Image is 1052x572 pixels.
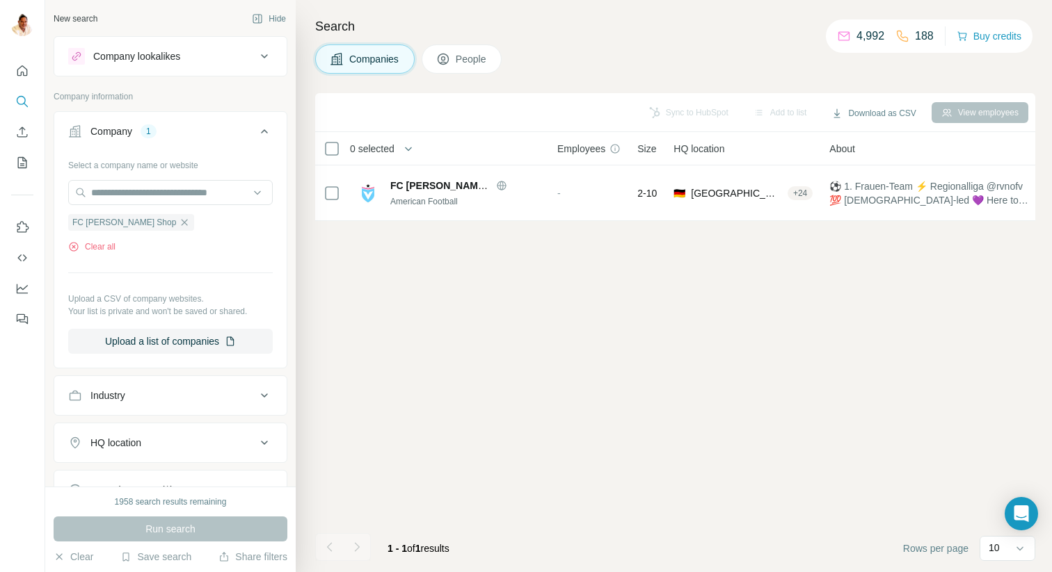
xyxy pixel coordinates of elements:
[242,8,296,29] button: Hide
[856,28,884,44] p: 4,992
[115,496,227,508] div: 1958 search results remaining
[141,125,157,138] div: 1
[68,154,273,172] div: Select a company name or website
[691,186,782,200] span: [GEOGRAPHIC_DATA], [GEOGRAPHIC_DATA]
[11,307,33,332] button: Feedback
[54,379,287,412] button: Industry
[93,49,180,63] div: Company lookalikes
[915,28,934,44] p: 188
[390,195,541,208] div: American Football
[315,17,1035,36] h4: Search
[674,186,685,200] span: 🇩🇪
[68,329,273,354] button: Upload a list of companies
[90,389,125,402] div: Industry
[68,293,273,305] p: Upload a CSV of company websites.
[829,142,855,156] span: About
[903,541,969,555] span: Rows per page
[415,543,421,554] span: 1
[11,150,33,175] button: My lists
[218,550,287,564] button: Share filters
[11,276,33,301] button: Dashboard
[54,40,287,73] button: Company lookalikes
[989,541,1000,555] p: 10
[54,426,287,459] button: HQ location
[407,543,415,554] span: of
[357,182,379,204] img: Logo of FC Viktoria Berlin Shop
[11,245,33,270] button: Use Surfe API
[788,187,813,199] div: + 24
[54,90,287,103] p: Company information
[90,124,132,138] div: Company
[54,473,287,507] button: Annual revenue ($)
[120,550,191,564] button: Save search
[957,26,1021,46] button: Buy credits
[637,186,657,200] span: 2-10
[11,58,33,83] button: Quick start
[349,52,400,66] span: Companies
[68,240,115,253] button: Clear all
[1005,497,1038,530] div: Open Intercom Messenger
[11,89,33,114] button: Search
[350,142,394,156] span: 0 selected
[54,115,287,154] button: Company1
[822,103,925,124] button: Download as CSV
[90,436,141,450] div: HQ location
[829,179,1035,207] span: ⚽️ 1. Frauen-Team ⚡️ Regionalliga @rvnofv 💯 [DEMOGRAPHIC_DATA]-led 💜 Here to change the game
[11,215,33,240] button: Use Surfe on LinkedIn
[456,52,488,66] span: People
[388,543,407,554] span: 1 - 1
[674,142,724,156] span: HQ location
[557,142,605,156] span: Employees
[11,14,33,36] img: Avatar
[90,483,173,497] div: Annual revenue ($)
[68,305,273,318] p: Your list is private and won't be saved or shared.
[390,180,515,191] span: FC [PERSON_NAME] Shop
[388,543,449,554] span: results
[557,188,561,199] span: -
[54,550,93,564] button: Clear
[72,216,176,229] span: FC [PERSON_NAME] Shop
[54,13,97,25] div: New search
[637,142,656,156] span: Size
[11,120,33,145] button: Enrich CSV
